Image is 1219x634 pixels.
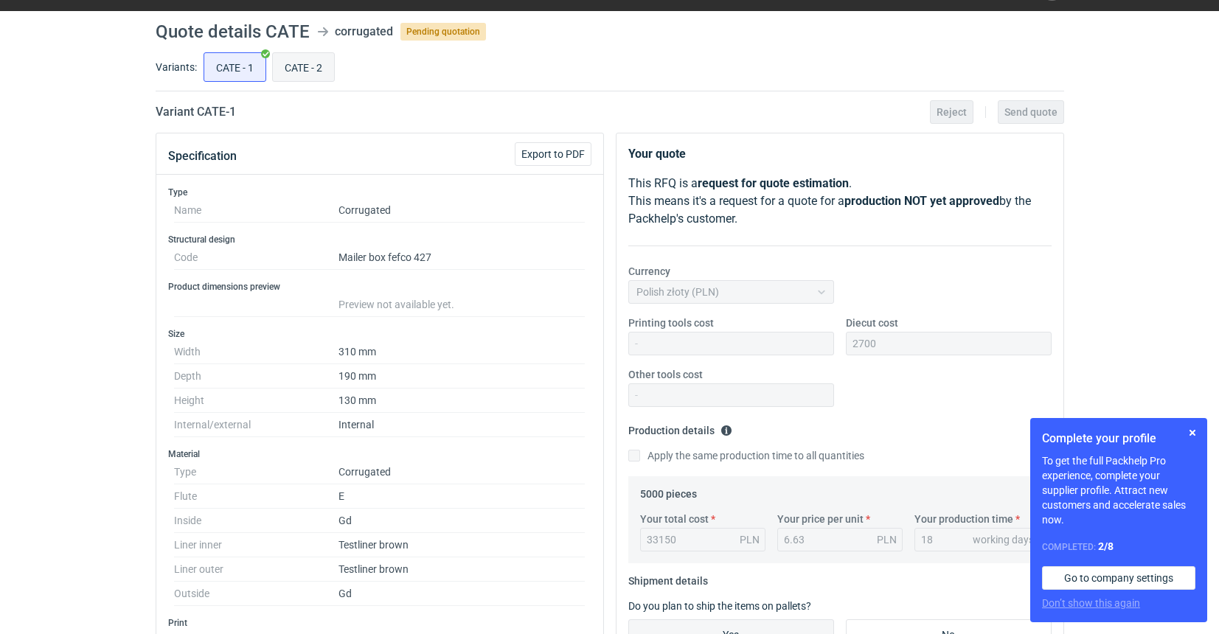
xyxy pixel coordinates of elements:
[338,509,586,533] dd: Gd
[628,569,708,587] legend: Shipment details
[168,617,591,629] h3: Print
[174,533,338,557] dt: Liner inner
[698,176,849,190] strong: request for quote estimation
[174,389,338,413] dt: Height
[174,245,338,270] dt: Code
[1004,107,1057,117] span: Send quote
[998,100,1064,124] button: Send quote
[937,107,967,117] span: Reject
[338,557,586,582] dd: Testliner brown
[168,281,591,293] h3: Product dimensions preview
[338,340,586,364] dd: 310 mm
[338,299,454,310] span: Preview not available yet.
[973,532,1034,547] div: working days
[168,448,591,460] h3: Material
[1098,540,1114,552] strong: 2 / 8
[338,413,586,437] dd: Internal
[628,448,864,463] label: Apply the same production time to all quantities
[877,532,897,547] div: PLN
[628,600,811,612] label: Do you plan to ship the items on pallets?
[338,484,586,509] dd: E
[338,245,586,270] dd: Mailer box fefco 427
[338,364,586,389] dd: 190 mm
[174,509,338,533] dt: Inside
[156,103,236,121] h2: Variant CATE - 1
[930,100,973,124] button: Reject
[168,328,591,340] h3: Size
[204,52,266,82] label: CATE - 1
[174,198,338,223] dt: Name
[628,264,670,279] label: Currency
[1042,596,1140,610] button: Don’t show this again
[335,23,393,41] div: corrugated
[272,52,335,82] label: CATE - 2
[338,389,586,413] dd: 130 mm
[740,532,760,547] div: PLN
[628,419,732,436] legend: Production details
[640,482,697,500] legend: 5000 pieces
[168,187,591,198] h3: Type
[174,364,338,389] dt: Depth
[156,60,197,74] label: Variants:
[338,198,586,223] dd: Corrugated
[400,23,486,41] span: Pending quotation
[515,142,591,166] button: Export to PDF
[1042,539,1195,554] div: Completed:
[156,23,310,41] h1: Quote details CATE
[914,512,1013,526] label: Your production time
[174,484,338,509] dt: Flute
[844,194,999,208] strong: production NOT yet approved
[628,367,703,382] label: Other tools cost
[174,340,338,364] dt: Width
[777,512,864,526] label: Your price per unit
[174,413,338,437] dt: Internal/external
[1042,566,1195,590] a: Go to company settings
[168,234,591,245] h3: Structural design
[174,582,338,606] dt: Outside
[338,582,586,606] dd: Gd
[628,147,686,161] strong: Your quote
[640,512,709,526] label: Your total cost
[168,139,237,174] button: Specification
[846,316,898,330] label: Diecut cost
[1184,424,1201,442] button: Skip for now
[1042,430,1195,447] h1: Complete your profile
[174,557,338,582] dt: Liner outer
[338,460,586,484] dd: Corrugated
[521,149,585,159] span: Export to PDF
[628,316,714,330] label: Printing tools cost
[174,460,338,484] dt: Type
[628,175,1052,228] p: This RFQ is a . This means it's a request for a quote for a by the Packhelp's customer.
[338,533,586,557] dd: Testliner brown
[1042,453,1195,527] p: To get the full Packhelp Pro experience, complete your supplier profile. Attract new customers an...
